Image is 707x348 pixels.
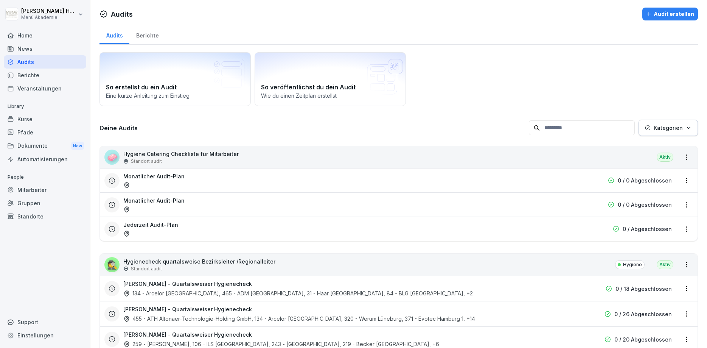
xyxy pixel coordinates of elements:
a: Einstellungen [4,329,86,342]
a: So veröffentlichst du dein AuditWie du einen Zeitplan erstellst [255,52,406,106]
a: Mitarbeiter [4,183,86,197]
div: 259 - [PERSON_NAME], 106 - ILS [GEOGRAPHIC_DATA], 243 - [GEOGRAPHIC_DATA], 219 - Becker [GEOGRAPH... [123,340,439,348]
div: New [71,142,84,150]
div: Aktiv [657,260,673,269]
div: 🕵️ [104,257,120,272]
h2: So veröffentlichst du dein Audit [261,83,399,92]
a: Veranstaltungen [4,82,86,95]
p: Library [4,100,86,112]
a: Audits [4,55,86,69]
p: Kategorien [654,124,683,132]
p: Wie du einen Zeitplan erstellst [261,92,399,100]
a: Berichte [4,69,86,82]
p: Eine kurze Anleitung zum Einstieg [106,92,244,100]
button: Audit erstellen [642,8,698,20]
h1: Audits [111,9,133,19]
p: 0 / 20 Abgeschlossen [614,336,672,343]
p: Menü Akademie [21,15,76,20]
p: Hygiene [623,261,642,268]
p: 0 / 26 Abgeschlossen [614,310,672,318]
p: Standort audit [131,158,162,165]
p: Hygienecheck quartalsweise Bezirksleiter /Regionalleiter [123,257,275,265]
div: 134 - Arcelor [GEOGRAPHIC_DATA], 465 - ADM [GEOGRAPHIC_DATA], 31 - Haar [GEOGRAPHIC_DATA], 84 - B... [123,289,473,297]
h3: [PERSON_NAME] - Quartalsweiser Hygienecheck [123,331,252,339]
h3: [PERSON_NAME] - Quartalsweiser Hygienecheck [123,305,252,313]
a: Berichte [129,25,165,44]
a: So erstellst du ein AuditEine kurze Anleitung zum Einstieg [99,52,251,106]
a: News [4,42,86,55]
h3: Deine Audits [99,124,525,132]
div: Support [4,315,86,329]
p: 0 / 0 Abgeschlossen [618,176,672,184]
p: Standort audit [131,265,162,272]
h3: Jederzeit Audit-Plan [123,221,178,229]
a: DokumenteNew [4,139,86,153]
p: [PERSON_NAME] Hemken [21,8,76,14]
div: Aktiv [657,153,673,162]
p: 0 / 0 Abgeschlossen [618,201,672,209]
p: 0 / 18 Abgeschlossen [615,285,672,293]
a: Pfade [4,126,86,139]
div: 455 - ATH Altonaer-Technologie-Holding GmbH, 134 - Arcelor [GEOGRAPHIC_DATA], 320 - Werum Lünebur... [123,315,475,323]
a: Home [4,29,86,42]
div: Audit erstellen [646,10,694,18]
p: Hygiene Catering Checkliste für Mitarbeiter [123,150,239,158]
a: Kurse [4,112,86,126]
p: 0 / Abgeschlossen [623,225,672,233]
a: Automatisierungen [4,153,86,166]
h3: Monatlicher Audit-Plan [123,197,185,204]
p: People [4,171,86,183]
div: Dokumente [4,139,86,153]
button: Kategorien [639,120,698,136]
a: Gruppen [4,197,86,210]
a: Standorte [4,210,86,223]
h3: Monatlicher Audit-Plan [123,172,185,180]
a: Audits [99,25,129,44]
div: 🧼 [104,150,120,165]
h3: [PERSON_NAME] - Quartalsweiser Hygienecheck [123,280,252,288]
h2: So erstellst du ein Audit [106,83,244,92]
